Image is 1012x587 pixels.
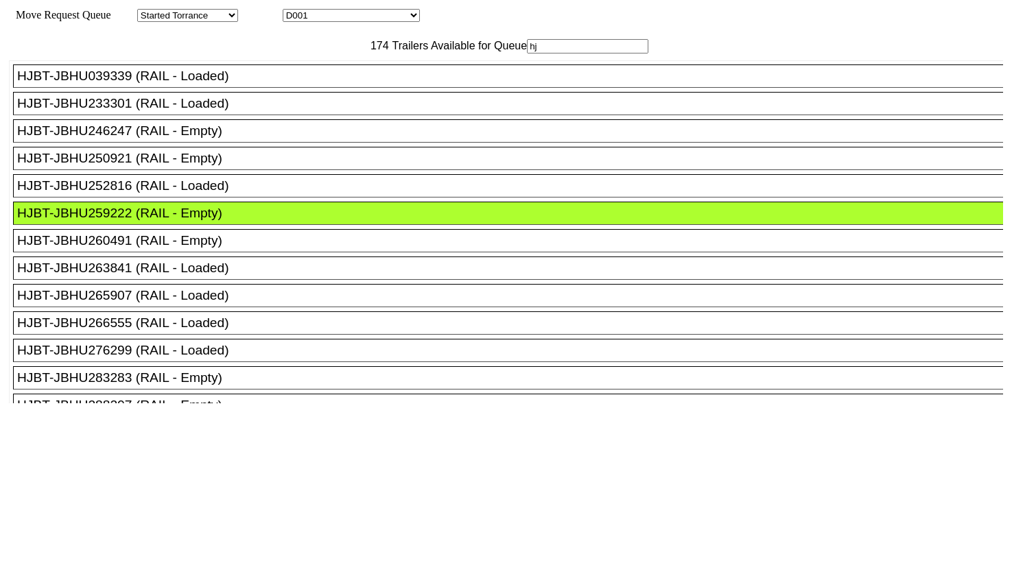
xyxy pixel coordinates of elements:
div: HJBT-JBHU283283 (RAIL - Empty) [17,370,1011,385]
div: HJBT-JBHU266555 (RAIL - Loaded) [17,315,1011,331]
div: HJBT-JBHU260491 (RAIL - Empty) [17,233,1011,248]
div: HJBT-JBHU288207 (RAIL - Empty) [17,398,1011,413]
div: HJBT-JBHU039339 (RAIL - Loaded) [17,69,1011,84]
input: Filter Available Trailers [527,39,648,53]
span: Move Request Queue [9,9,111,21]
div: HJBT-JBHU265907 (RAIL - Loaded) [17,288,1011,303]
div: HJBT-JBHU246247 (RAIL - Empty) [17,123,1011,139]
div: HJBT-JBHU276299 (RAIL - Loaded) [17,343,1011,358]
span: Trailers Available for Queue [389,40,528,51]
span: Area [113,9,134,21]
div: HJBT-JBHU233301 (RAIL - Loaded) [17,96,1011,111]
div: HJBT-JBHU259222 (RAIL - Empty) [17,206,1011,221]
div: HJBT-JBHU263841 (RAIL - Loaded) [17,261,1011,276]
span: Location [241,9,280,21]
span: 174 [364,40,389,51]
div: HJBT-JBHU252816 (RAIL - Loaded) [17,178,1011,193]
div: HJBT-JBHU250921 (RAIL - Empty) [17,151,1011,166]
